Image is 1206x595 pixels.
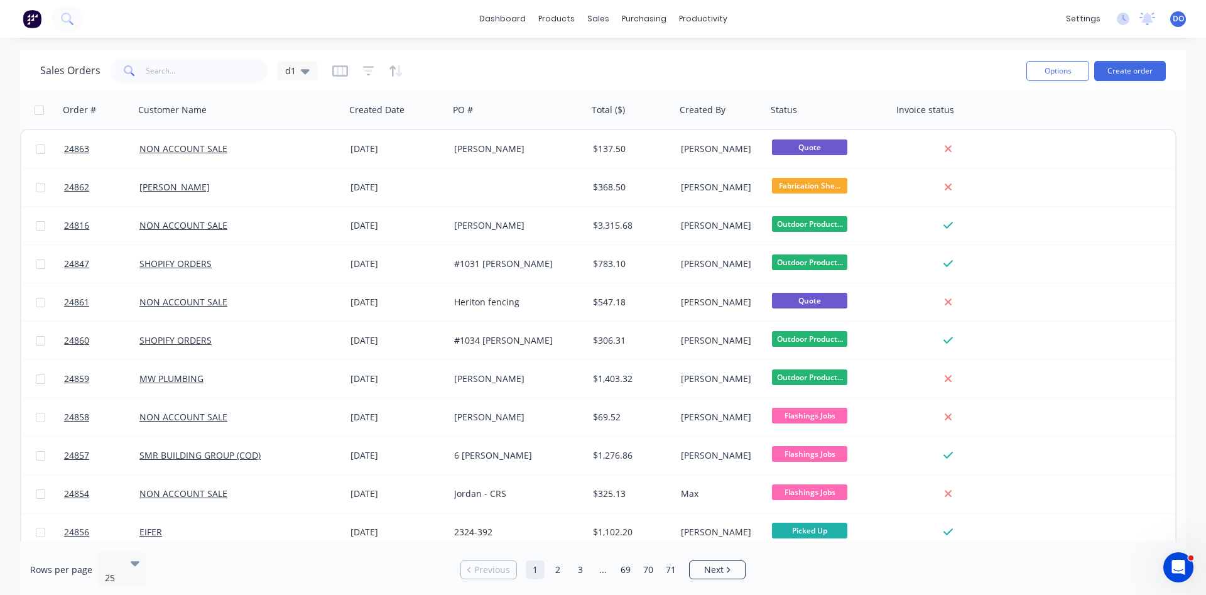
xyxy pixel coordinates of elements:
span: Previous [474,564,510,576]
div: $1,276.86 [593,449,667,462]
div: 2324-392 [454,526,577,538]
div: $69.52 [593,411,667,423]
button: Create order [1094,61,1166,81]
div: Order # [63,104,96,116]
div: $306.31 [593,334,667,347]
span: Quote [772,293,847,308]
a: Next page [690,564,745,576]
div: purchasing [616,9,673,28]
a: 24859 [64,360,139,398]
div: [DATE] [350,181,444,194]
div: [PERSON_NAME] [681,258,758,270]
a: Page 69 [616,560,635,579]
span: 24862 [64,181,89,194]
a: SMR BUILDING GROUP (COD) [139,449,261,461]
a: dashboard [473,9,532,28]
span: Flashings Jobs [772,408,847,423]
div: Jordan - CRS [454,488,577,500]
div: 25 [105,572,120,584]
div: [DATE] [350,488,444,500]
div: #1034 [PERSON_NAME] [454,334,577,347]
a: 24816 [64,207,139,244]
div: $1,102.20 [593,526,667,538]
a: 24862 [64,168,139,206]
span: Picked Up [772,523,847,538]
span: Outdoor Product... [772,254,847,270]
div: [PERSON_NAME] [681,373,758,385]
div: [DATE] [350,411,444,423]
div: $783.10 [593,258,667,270]
span: 24857 [64,449,89,462]
h1: Sales Orders [40,65,100,77]
span: Outdoor Product... [772,369,847,385]
a: 24863 [64,130,139,168]
div: [PERSON_NAME] [681,143,758,155]
div: [PERSON_NAME] [681,219,758,232]
div: Invoice status [896,104,954,116]
span: d1 [285,64,296,77]
div: $3,315.68 [593,219,667,232]
div: [PERSON_NAME] [454,411,577,423]
img: Factory [23,9,41,28]
a: NON ACCOUNT SALE [139,143,227,155]
div: settings [1060,9,1107,28]
a: Jump forward [594,560,612,579]
span: 24858 [64,411,89,423]
div: [DATE] [350,373,444,385]
span: Rows per page [30,564,92,576]
a: Previous page [461,564,516,576]
div: $137.50 [593,143,667,155]
div: Customer Name [138,104,207,116]
span: Flashings Jobs [772,446,847,462]
div: [DATE] [350,296,444,308]
div: [PERSON_NAME] [681,411,758,423]
div: [PERSON_NAME] [681,526,758,538]
a: 24847 [64,245,139,283]
a: SHOPIFY ORDERS [139,258,212,270]
div: $1,403.32 [593,373,667,385]
span: 24854 [64,488,89,500]
a: Page 71 [661,560,680,579]
div: [DATE] [350,219,444,232]
div: Status [771,104,797,116]
div: [PERSON_NAME] [454,373,577,385]
span: Flashings Jobs [772,484,847,500]
span: 24861 [64,296,89,308]
div: [DATE] [350,258,444,270]
div: productivity [673,9,734,28]
div: [PERSON_NAME] [681,181,758,194]
span: DO [1173,13,1184,25]
div: #1031 [PERSON_NAME] [454,258,577,270]
div: PO # [453,104,473,116]
div: Max [681,488,758,500]
div: $325.13 [593,488,667,500]
a: MW PLUMBING [139,373,204,385]
input: Search... [146,58,268,84]
a: NON ACCOUNT SALE [139,296,227,308]
a: Page 1 is your current page [526,560,545,579]
a: 24856 [64,513,139,551]
a: 24858 [64,398,139,436]
div: [DATE] [350,143,444,155]
button: Options [1026,61,1089,81]
div: [PERSON_NAME] [681,296,758,308]
div: $547.18 [593,296,667,308]
iframe: Intercom live chat [1163,552,1193,582]
div: [PERSON_NAME] [681,334,758,347]
span: 24816 [64,219,89,232]
a: 24860 [64,322,139,359]
a: SHOPIFY ORDERS [139,334,212,346]
span: Quote [772,139,847,155]
div: [PERSON_NAME] [454,143,577,155]
div: Total ($) [592,104,625,116]
div: Created By [680,104,725,116]
a: Page 2 [548,560,567,579]
div: [PERSON_NAME] [681,449,758,462]
div: [DATE] [350,449,444,462]
a: NON ACCOUNT SALE [139,219,227,231]
div: sales [581,9,616,28]
div: Heriton fencing [454,296,577,308]
a: 24861 [64,283,139,321]
span: Outdoor Product... [772,331,847,347]
div: [PERSON_NAME] [454,219,577,232]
